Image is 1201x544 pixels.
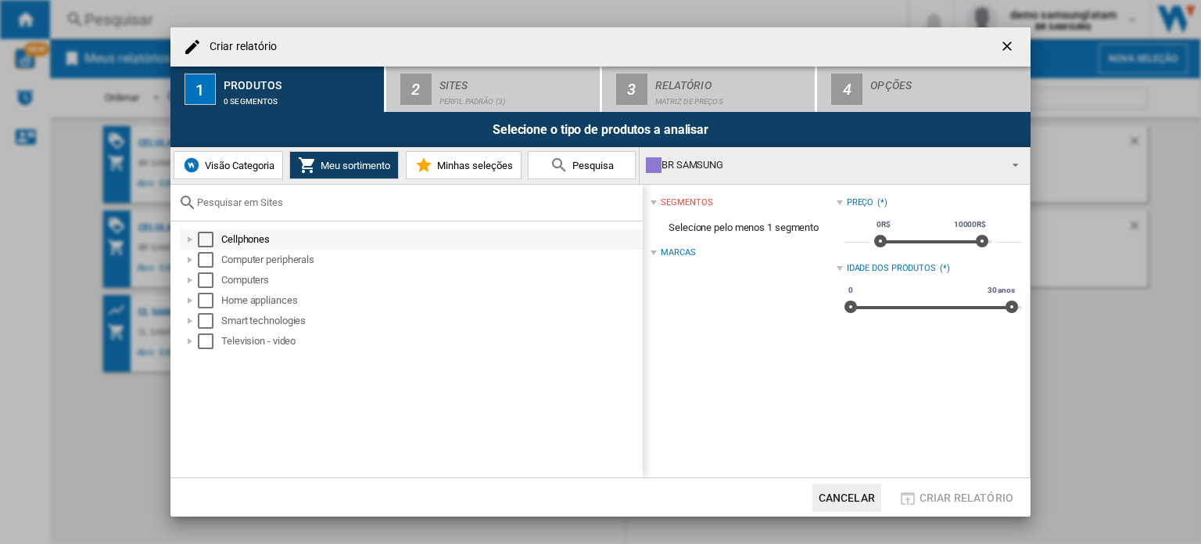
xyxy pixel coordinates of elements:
[289,151,399,179] button: Meu sortimento
[999,38,1018,57] ng-md-icon: getI18NText('BUTTONS.CLOSE_DIALOG')
[439,73,593,89] div: Sites
[221,272,640,288] div: Computers
[170,67,385,112] button: 1 Produtos 0 segmentos
[952,218,988,231] span: 10000R$
[874,218,893,231] span: 0R$
[846,284,855,297] span: 0
[198,272,221,288] md-checkbox: Select
[221,333,640,349] div: Television - video
[894,484,1018,512] button: Criar relatório
[661,247,695,259] div: Marcas
[920,492,1013,504] span: Criar relatório
[198,313,221,329] md-checkbox: Select
[985,284,1017,297] span: 30 anos
[433,160,513,171] span: Minhas seleções
[221,252,640,268] div: Computer peripherals
[224,89,378,106] div: 0 segmentos
[221,313,640,329] div: Smart technologies
[198,232,221,247] md-checkbox: Select
[197,196,635,208] input: Pesquisar em Sites
[198,333,221,349] md-checkbox: Select
[221,293,640,308] div: Home appliances
[602,67,817,112] button: 3 Relatório Matriz de preços
[201,160,274,171] span: Visão Categoria
[655,73,809,89] div: Relatório
[870,73,1024,89] div: Opções
[568,160,614,171] span: Pesquisa
[386,67,601,112] button: 2 Sites Perfil padrão (3)
[406,151,522,179] button: Minhas seleções
[661,196,712,209] div: segmentos
[831,74,862,105] div: 4
[646,154,998,176] div: BR SAMSUNG
[439,89,593,106] div: Perfil padrão (3)
[224,73,378,89] div: Produtos
[185,74,216,105] div: 1
[847,262,936,275] div: Idade dos produtos
[528,151,636,179] button: Pesquisa
[655,89,809,106] div: Matriz de preços
[616,74,647,105] div: 3
[817,67,1031,112] button: 4 Opções
[202,39,278,55] h4: Criar relatório
[400,74,432,105] div: 2
[847,196,874,209] div: Preço
[182,156,201,175] img: wiser-icon-blue.png
[198,252,221,268] md-checkbox: Select
[993,31,1024,63] button: getI18NText('BUTTONS.CLOSE_DIALOG')
[317,160,390,171] span: Meu sortimento
[651,213,836,243] span: Selecione pelo menos 1 segmento
[198,293,221,308] md-checkbox: Select
[170,112,1031,147] div: Selecione o tipo de produtos a analisar
[221,232,640,247] div: Cellphones
[812,484,881,512] button: Cancelar
[174,151,283,179] button: Visão Categoria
